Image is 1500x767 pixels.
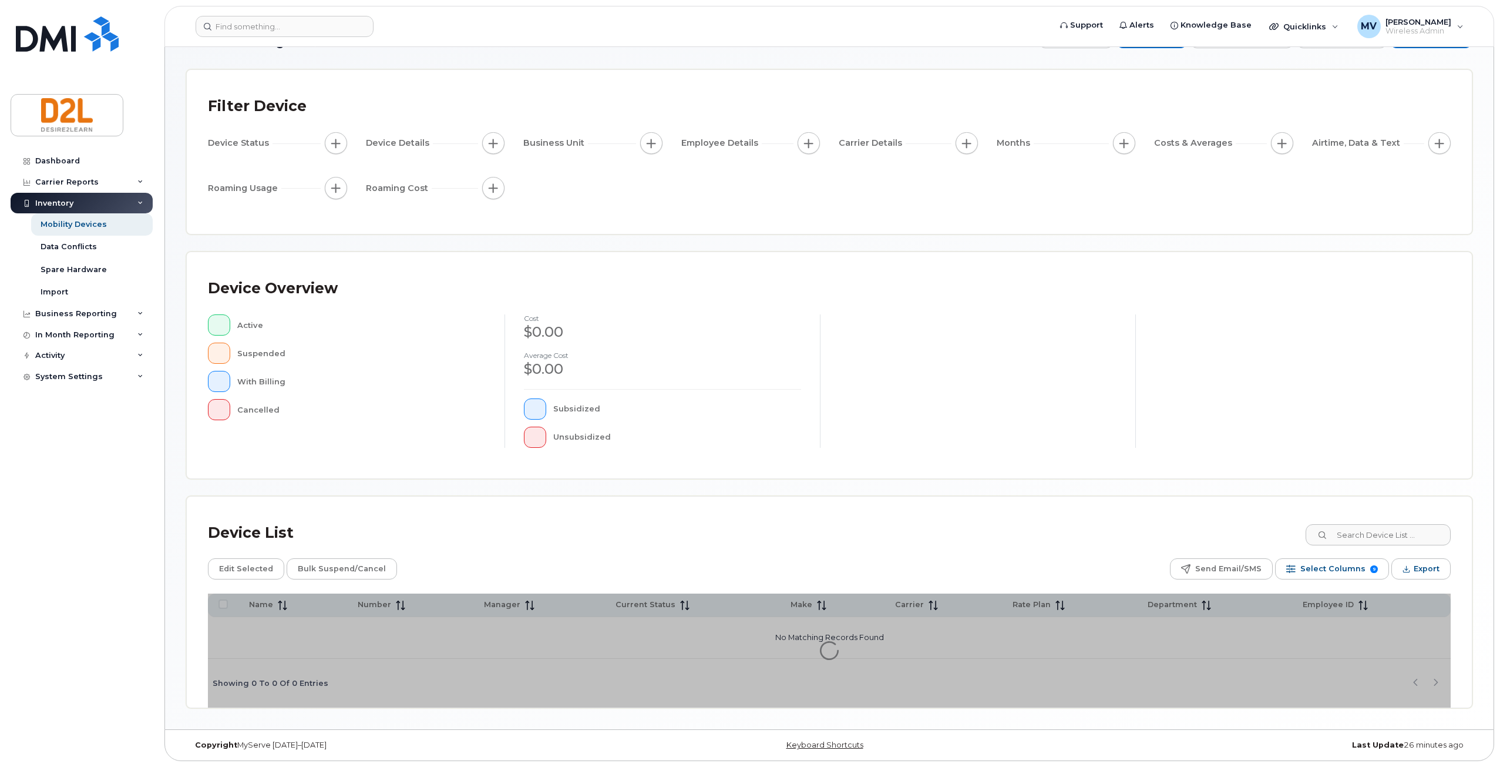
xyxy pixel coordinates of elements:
a: Keyboard Shortcuts [786,741,863,749]
button: Send Email/SMS [1170,558,1273,580]
a: Support [1052,14,1111,37]
span: Roaming Usage [208,182,281,195]
h4: cost [524,314,801,322]
span: Send Email/SMS [1195,560,1262,578]
div: $0.00 [524,322,801,342]
div: Michael Vandenheuvel [1349,15,1472,38]
span: Alerts [1129,19,1154,31]
span: Device Details [366,137,433,149]
div: Device List [208,518,294,548]
strong: Copyright [195,741,237,749]
button: Bulk Suspend/Cancel [287,558,397,580]
span: Edit Selected [219,560,273,578]
span: Device Status [208,137,273,149]
div: MyServe [DATE]–[DATE] [186,741,615,750]
span: Carrier Details [839,137,906,149]
div: Subsidized [553,398,802,420]
span: 9 [1370,565,1378,573]
span: Export [1414,560,1440,578]
div: $0.00 [524,359,801,379]
span: Costs & Averages [1154,137,1236,149]
span: Knowledge Base [1181,19,1252,31]
div: Filter Device [208,91,307,122]
div: Quicklinks [1261,15,1347,38]
span: MV [1361,19,1377,34]
span: Employee Details [681,137,762,149]
div: Active [237,314,486,336]
div: With Billing [237,371,486,392]
a: Knowledge Base [1162,14,1260,37]
div: Unsubsidized [553,427,802,448]
a: Alerts [1111,14,1162,37]
strong: Last Update [1352,741,1404,749]
div: 26 minutes ago [1044,741,1472,750]
input: Search Device List ... [1306,524,1451,545]
div: Cancelled [237,399,486,420]
h4: Average cost [524,351,801,359]
span: Select Columns [1300,560,1366,578]
span: [PERSON_NAME] [1385,17,1451,26]
button: Select Columns 9 [1275,558,1389,580]
span: Quicklinks [1283,22,1326,31]
span: Roaming Cost [366,182,432,195]
span: Wireless Admin [1385,26,1451,36]
span: Bulk Suspend/Cancel [298,560,386,578]
div: Suspended [237,343,486,364]
span: Support [1070,19,1103,31]
button: Edit Selected [208,558,284,580]
span: Business Unit [523,137,588,149]
span: Airtime, Data & Text [1312,137,1404,149]
input: Find something... [196,16,374,37]
button: Export [1391,558,1451,580]
div: Device Overview [208,273,338,304]
span: Mobility Devices [208,28,371,48]
span: Months [997,137,1034,149]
